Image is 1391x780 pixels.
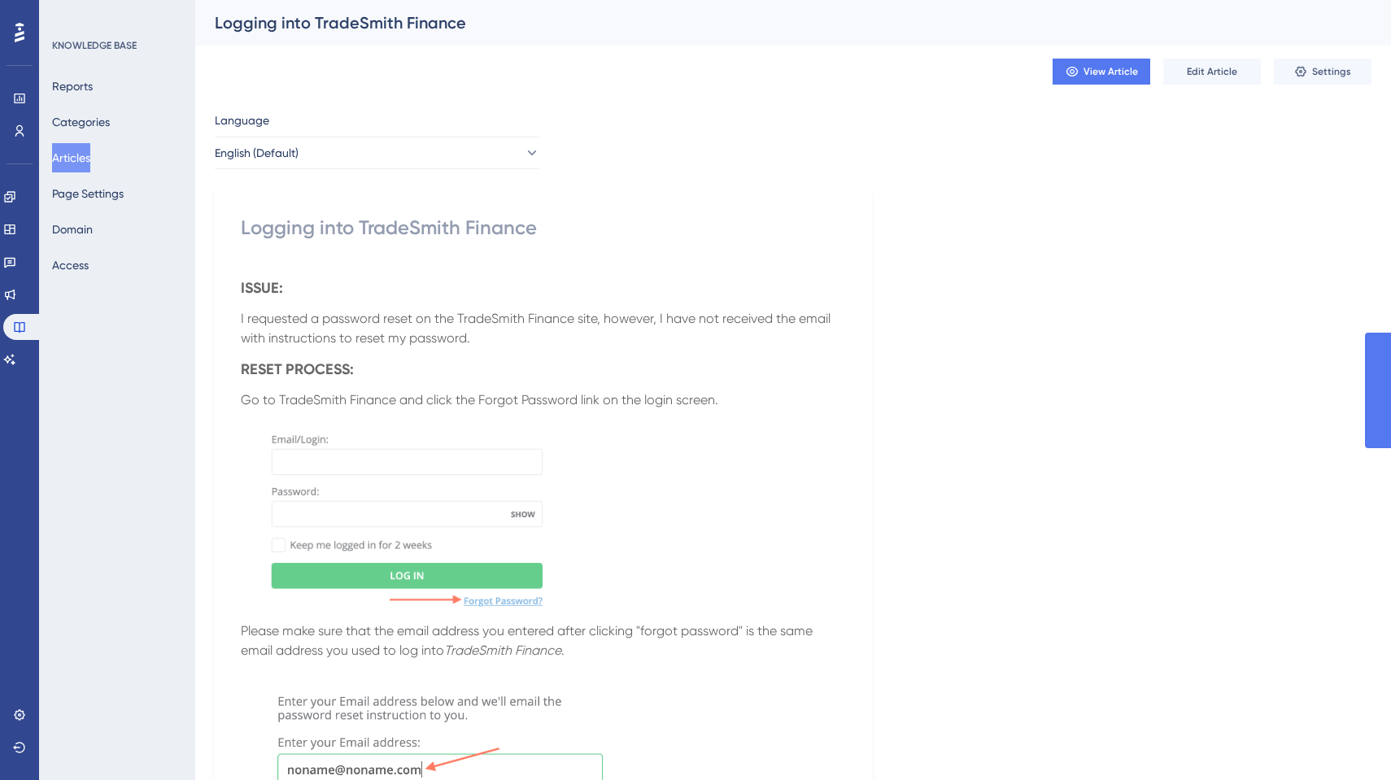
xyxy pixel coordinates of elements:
[241,279,283,297] strong: ISSUE:
[52,72,93,101] button: Reports
[215,11,1331,34] div: Logging into TradeSmith Finance
[1163,59,1261,85] button: Edit Article
[1187,65,1237,78] span: Edit Article
[52,143,90,172] button: Articles
[1312,65,1351,78] span: Settings
[1084,65,1138,78] span: View Article
[215,111,269,130] span: Language
[241,311,834,346] span: I requested a password reset on the TradeSmith Finance site, however, I have not received the ema...
[215,143,299,163] span: English (Default)
[52,179,124,208] button: Page Settings
[52,39,137,52] div: KNOWLEDGE BASE
[1053,59,1150,85] button: View Article
[241,360,354,378] strong: RESET PROCESS:
[52,215,93,244] button: Domain
[241,215,846,241] div: Logging into TradeSmith Finance
[561,643,565,658] span: .
[1323,716,1371,765] iframe: UserGuiding AI Assistant Launcher
[1274,59,1371,85] button: Settings
[52,251,89,280] button: Access
[52,107,110,137] button: Categories
[241,623,816,658] span: Please make sure that the email address you entered after clicking "forgot password" is the same ...
[215,137,540,169] button: English (Default)
[241,392,718,407] span: Go to TradeSmith Finance and click the Forgot Password link on the login screen.
[444,643,561,658] em: TradeSmith Finance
